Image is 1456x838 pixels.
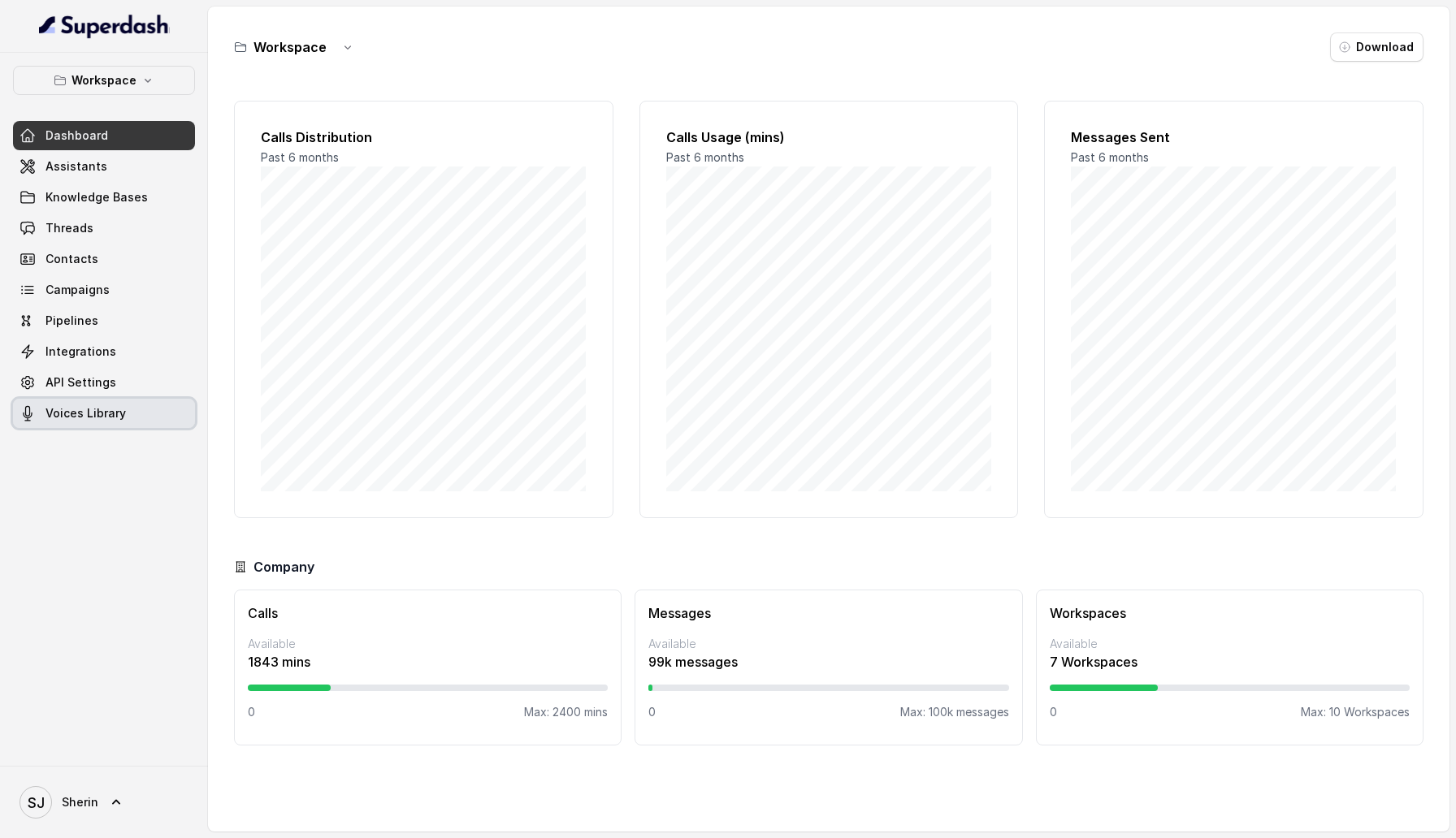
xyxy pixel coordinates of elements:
span: Dashboard [45,127,108,144]
a: Knowledge Bases [13,183,195,212]
p: Available [248,636,608,652]
span: Past 6 months [1071,150,1149,164]
p: Available [648,636,1008,652]
h2: Messages Sent [1071,127,1397,147]
a: Campaigns [13,275,195,305]
p: Max: 10 Workspaces [1301,704,1410,720]
span: Pipelines [45,313,98,329]
span: Past 6 months [261,150,339,164]
p: 0 [248,704,255,720]
span: Threads [45,220,93,236]
h3: Workspaces [1050,603,1410,623]
a: Voices Library [13,399,195,428]
p: Max: 2400 mins [524,704,608,720]
img: light.svg [39,13,170,39]
span: Integrations [45,343,116,360]
a: API Settings [13,368,195,397]
a: Pipelines [13,306,195,335]
span: API Settings [45,374,116,391]
p: 0 [1050,704,1057,720]
h3: Company [253,557,314,577]
span: Voices Library [45,405,126,421]
button: Download [1330,32,1423,62]
span: Contacts [45,251,98,267]
h3: Calls [248,603,608,623]
span: Past 6 months [666,150,744,164]
span: Campaigns [45,282,110,298]
p: Available [1050,636,1410,652]
span: Sherin [62,794,98,810]
button: Workspace [13,66,195,95]
span: Assistants [45,158,107,175]
a: Dashboard [13,121,195,150]
p: 1843 mins [248,652,608,672]
a: Integrations [13,337,195,366]
h3: Messages [648,603,1008,623]
h3: Workspace [253,37,327,57]
p: Workspace [71,71,136,90]
a: Sherin [13,780,195,825]
p: 0 [648,704,656,720]
h2: Calls Usage (mins) [666,127,992,147]
a: Assistants [13,152,195,181]
p: 7 Workspaces [1050,652,1410,672]
p: 99k messages [648,652,1008,672]
span: Knowledge Bases [45,189,148,205]
a: Threads [13,214,195,243]
a: Contacts [13,244,195,274]
text: SJ [28,794,45,811]
h2: Calls Distribution [261,127,587,147]
p: Max: 100k messages [900,704,1009,720]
